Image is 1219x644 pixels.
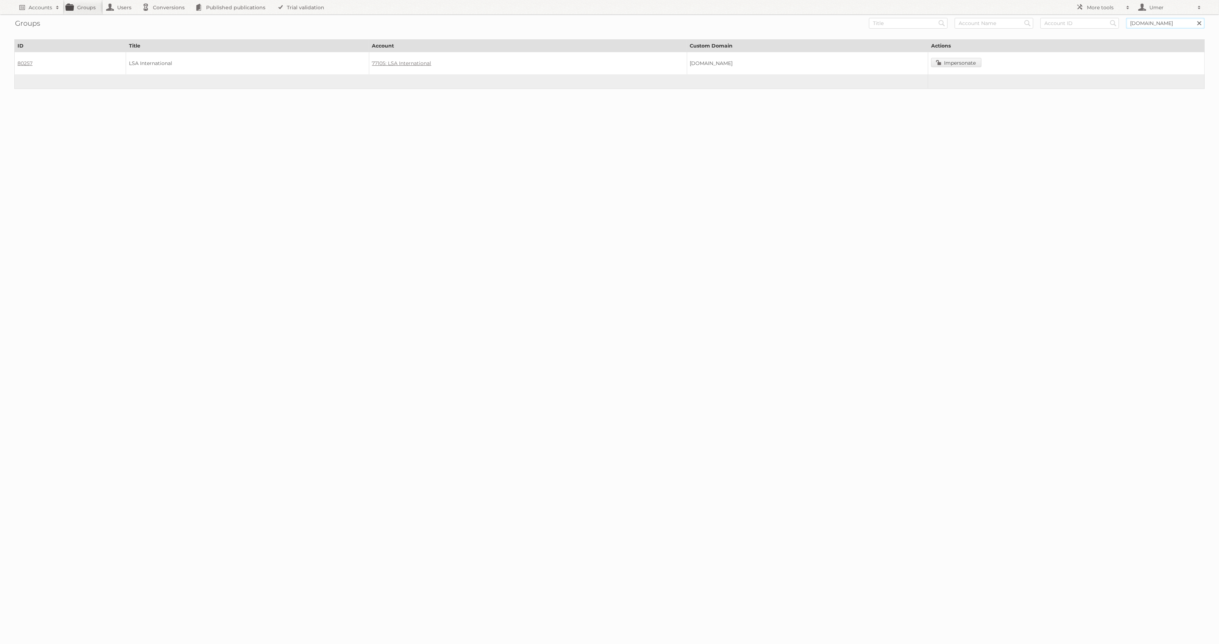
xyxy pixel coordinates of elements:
input: Custom Domain [1126,18,1205,29]
a: 77105: LSA International [372,60,431,66]
th: Account [369,40,687,52]
h2: Accounts [29,4,52,11]
input: Search [1022,18,1033,29]
th: Title [126,40,369,52]
th: Actions [928,40,1205,52]
input: Search [936,18,947,29]
input: Title [869,18,948,29]
input: Search [1108,18,1119,29]
input: Account ID [1040,18,1119,29]
h2: Umer [1148,4,1194,11]
a: Impersonate [931,58,981,67]
td: [DOMAIN_NAME] [687,52,928,75]
th: ID [15,40,126,52]
th: Custom Domain [687,40,928,52]
td: LSA International [126,52,369,75]
a: 80257 [18,60,33,66]
h2: More tools [1087,4,1123,11]
input: Account Name [955,18,1033,29]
